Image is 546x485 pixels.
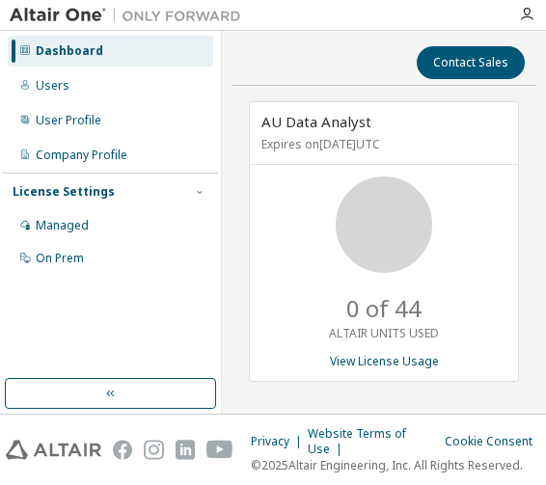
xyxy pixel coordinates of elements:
p: 0 of 44 [346,292,422,325]
div: Privacy [251,434,308,449]
div: Managed [36,218,89,233]
div: License Settings [13,184,115,200]
span: AU Data Analyst [261,112,371,131]
div: Cookie Consent [445,434,540,449]
button: Contact Sales [417,46,525,79]
img: linkedin.svg [176,440,195,460]
div: Dashboard [36,43,103,59]
div: Company Profile [36,148,127,163]
img: youtube.svg [206,440,233,460]
p: ALTAIR UNITS USED [329,325,439,341]
p: Expires on [DATE] UTC [261,136,502,152]
p: © 2025 Altair Engineering, Inc. All Rights Reserved. [251,457,540,473]
img: instagram.svg [144,440,163,460]
img: Altair One [10,6,251,25]
div: Users [36,78,69,94]
div: On Prem [36,251,84,266]
div: Website Terms of Use [308,426,445,457]
a: View License Usage [330,353,439,369]
img: facebook.svg [113,440,132,460]
img: altair_logo.svg [6,440,101,460]
div: User Profile [36,113,101,128]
